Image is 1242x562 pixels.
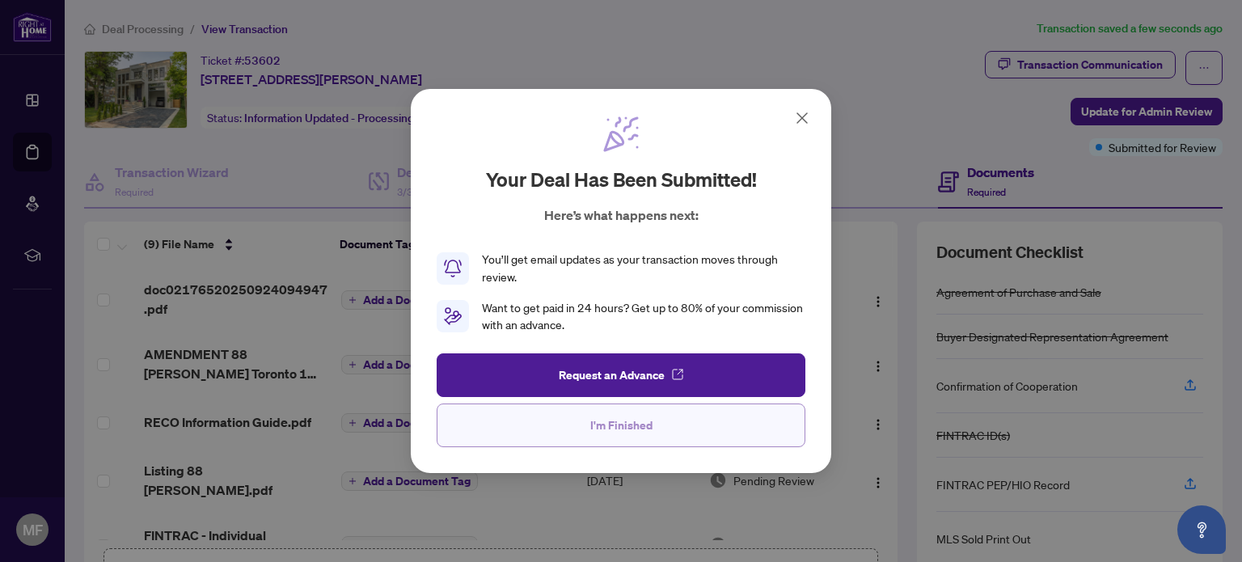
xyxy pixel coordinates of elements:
button: I'm Finished [437,404,805,447]
span: Request an Advance [559,362,665,388]
span: I'm Finished [590,412,653,438]
button: Request an Advance [437,353,805,397]
p: Here’s what happens next: [544,205,699,225]
h2: Your deal has been submitted! [486,167,757,192]
button: Open asap [1177,505,1226,554]
div: You’ll get email updates as your transaction moves through review. [482,251,805,286]
div: Want to get paid in 24 hours? Get up to 80% of your commission with an advance. [482,299,805,335]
